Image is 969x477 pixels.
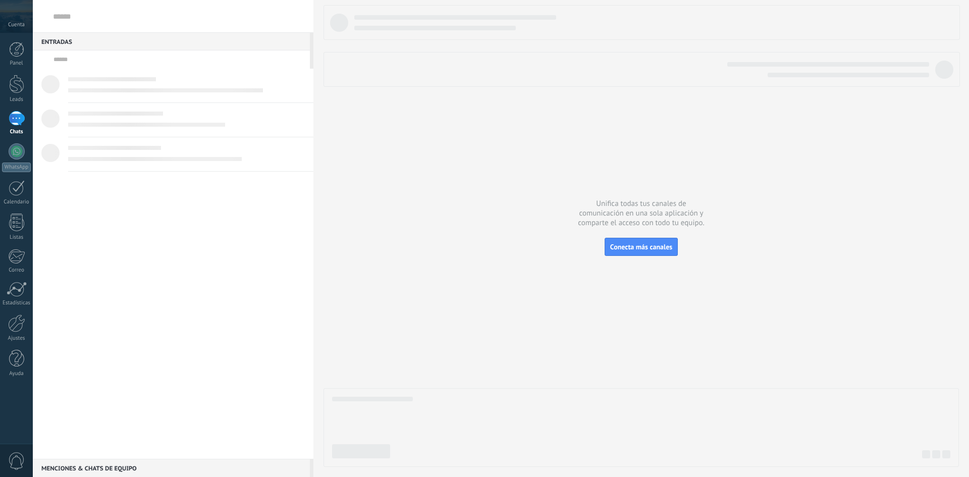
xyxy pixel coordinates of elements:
[605,238,678,256] button: Conecta más canales
[2,96,31,103] div: Leads
[610,242,672,251] span: Conecta más canales
[33,459,310,477] div: Menciones & Chats de equipo
[2,267,31,274] div: Correo
[2,300,31,306] div: Estadísticas
[2,234,31,241] div: Listas
[2,199,31,205] div: Calendario
[2,370,31,377] div: Ayuda
[2,129,31,135] div: Chats
[2,163,31,172] div: WhatsApp
[2,335,31,342] div: Ajustes
[2,60,31,67] div: Panel
[8,22,25,28] span: Cuenta
[33,32,310,50] div: Entradas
